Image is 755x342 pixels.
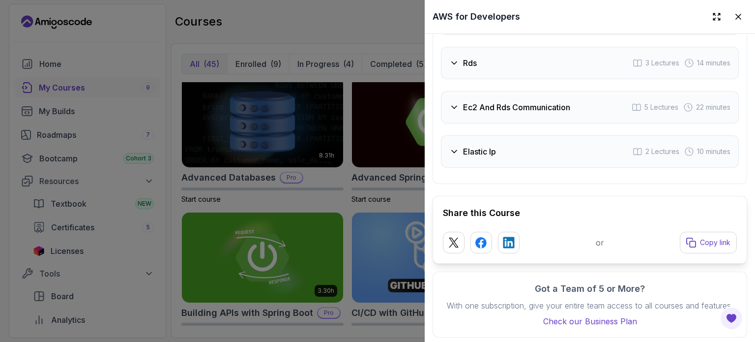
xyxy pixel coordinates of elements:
[720,307,743,330] button: Open Feedback Button
[708,8,726,26] button: Expand drawer
[443,206,737,220] h2: Share this Course
[463,57,477,69] h3: Rds
[697,147,730,156] span: 10 minutes
[645,147,679,156] span: 2 Lectures
[696,102,730,112] span: 22 minutes
[697,58,730,68] span: 14 minutes
[463,146,496,157] h3: Elastic Ip
[644,102,678,112] span: 5 Lectures
[700,238,730,248] p: Copy link
[443,315,737,327] a: Check our Business Plan
[441,47,739,79] button: Rds3 Lectures 14 minutes
[441,135,739,168] button: Elastic Ip2 Lectures 10 minutes
[433,10,520,24] h2: AWS for Developers
[680,232,737,253] button: Copy link
[443,300,737,311] p: With one subscription, give your entire team access to all courses and features.
[596,237,604,249] p: or
[463,101,570,113] h3: Ec2 And Rds Communication
[645,58,679,68] span: 3 Lectures
[441,91,739,124] button: Ec2 And Rds Communication5 Lectures 22 minutes
[443,282,737,296] h3: Got a Team of 5 or More?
